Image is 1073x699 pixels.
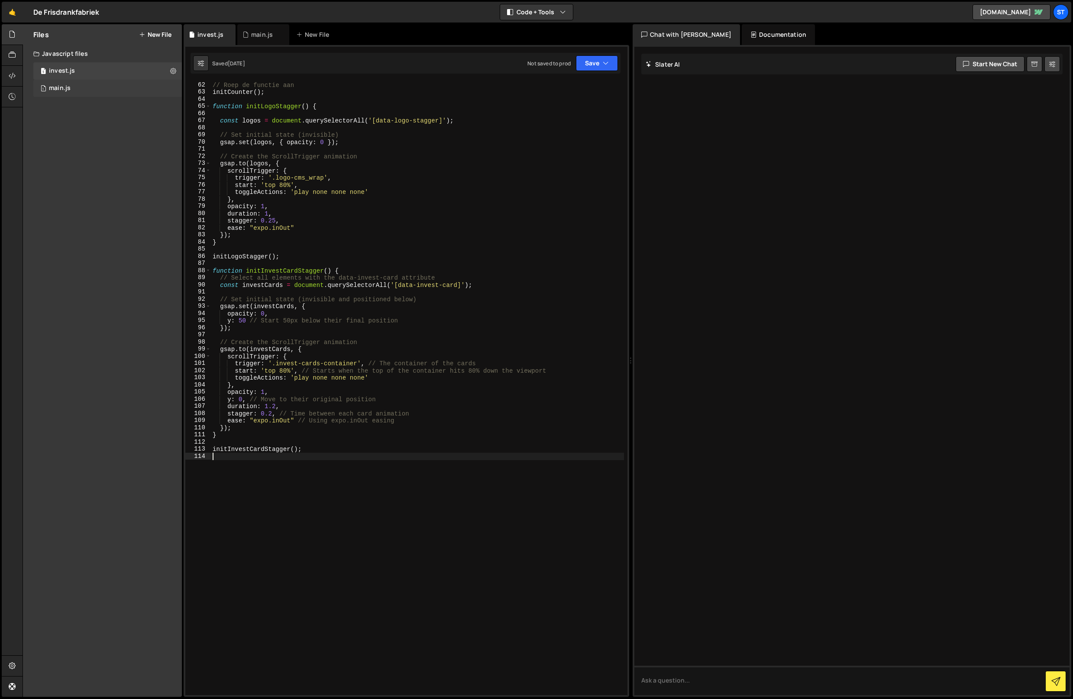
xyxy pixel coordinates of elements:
[527,60,571,67] div: Not saved to prod
[185,410,211,417] div: 108
[49,84,71,92] div: main.js
[185,238,211,246] div: 84
[296,30,333,39] div: New File
[185,417,211,424] div: 109
[139,31,171,38] button: New File
[185,96,211,103] div: 64
[185,131,211,139] div: 69
[185,217,211,224] div: 81
[23,45,182,62] div: Javascript files
[633,24,740,45] div: Chat with [PERSON_NAME]
[185,174,211,181] div: 75
[33,30,49,39] h2: Files
[185,210,211,217] div: 80
[185,153,211,160] div: 72
[212,60,245,67] div: Saved
[646,60,680,68] h2: Slater AI
[33,80,182,97] div: 16109/43264.js
[41,68,46,75] span: 1
[185,288,211,296] div: 91
[500,4,573,20] button: Code + Tools
[185,188,211,196] div: 77
[185,231,211,238] div: 83
[185,317,211,324] div: 95
[185,396,211,403] div: 106
[956,56,1025,72] button: Start new chat
[185,167,211,174] div: 74
[185,296,211,303] div: 92
[185,388,211,396] div: 105
[185,145,211,153] div: 71
[185,438,211,446] div: 112
[576,55,618,71] button: Save
[185,345,211,353] div: 99
[973,4,1050,20] a: [DOMAIN_NAME]
[185,196,211,203] div: 78
[185,181,211,189] div: 76
[185,81,211,89] div: 62
[185,303,211,310] div: 93
[185,424,211,432] div: 110
[185,267,211,274] div: 88
[185,360,211,367] div: 101
[185,224,211,232] div: 82
[185,110,211,117] div: 66
[185,324,211,332] div: 96
[185,103,211,110] div: 65
[185,260,211,267] div: 87
[185,203,211,210] div: 79
[185,124,211,132] div: 68
[185,88,211,96] div: 63
[185,274,211,281] div: 89
[185,445,211,453] div: 113
[251,30,273,39] div: main.js
[185,160,211,167] div: 73
[185,253,211,260] div: 86
[33,7,99,17] div: De Frisdrankfabriek
[49,67,75,75] div: invest.js
[185,453,211,460] div: 114
[185,139,211,146] div: 70
[185,374,211,381] div: 103
[185,367,211,374] div: 102
[228,60,245,67] div: [DATE]
[41,86,46,93] span: 1
[185,245,211,253] div: 85
[185,353,211,360] div: 100
[2,2,23,23] a: 🤙
[185,431,211,438] div: 111
[185,381,211,389] div: 104
[185,403,211,410] div: 107
[185,310,211,317] div: 94
[185,331,211,338] div: 97
[742,24,815,45] div: Documentation
[1053,4,1069,20] a: St
[185,117,211,124] div: 67
[185,281,211,289] div: 90
[33,62,182,80] div: 16109/43887.js
[185,338,211,346] div: 98
[197,30,223,39] div: invest.js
